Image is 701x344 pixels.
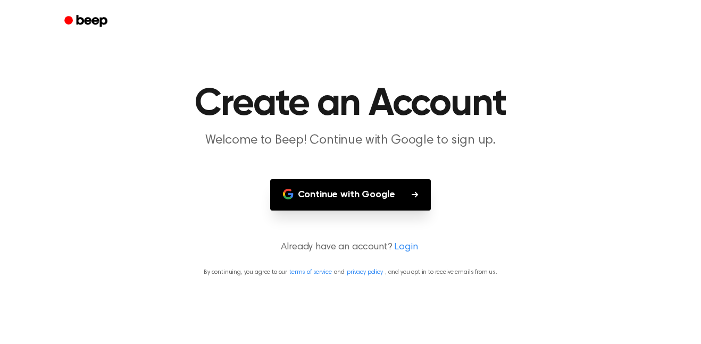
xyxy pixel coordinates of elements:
[57,11,117,32] a: Beep
[13,267,688,277] p: By continuing, you agree to our and , and you opt in to receive emails from us.
[347,269,383,275] a: privacy policy
[394,240,418,255] a: Login
[78,85,623,123] h1: Create an Account
[270,179,431,211] button: Continue with Google
[289,269,331,275] a: terms of service
[13,240,688,255] p: Already have an account?
[146,132,555,149] p: Welcome to Beep! Continue with Google to sign up.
